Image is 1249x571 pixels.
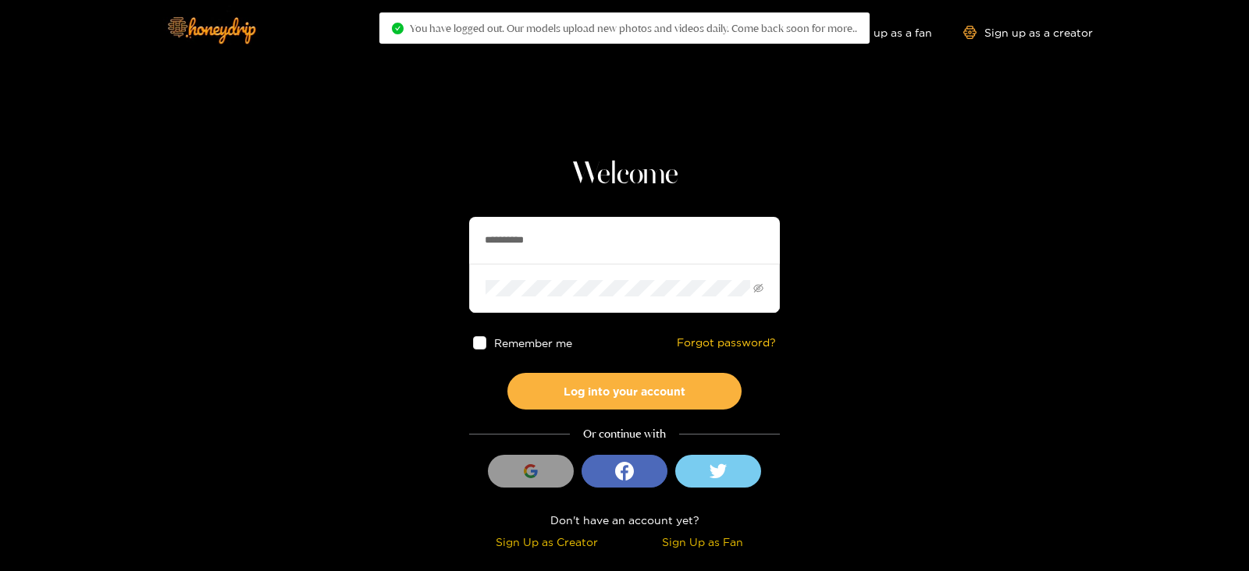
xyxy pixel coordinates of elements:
[410,22,857,34] span: You have logged out. Our models upload new photos and videos daily. Come back soon for more..
[469,156,780,193] h1: Welcome
[963,26,1093,39] a: Sign up as a creator
[392,23,404,34] span: check-circle
[494,337,572,349] span: Remember me
[628,533,776,551] div: Sign Up as Fan
[507,373,742,410] button: Log into your account
[469,425,780,443] div: Or continue with
[825,26,932,39] a: Sign up as a fan
[677,336,776,349] a: Forgot password?
[473,533,621,551] div: Sign Up as Creator
[469,511,780,529] div: Don't have an account yet?
[753,283,763,293] span: eye-invisible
